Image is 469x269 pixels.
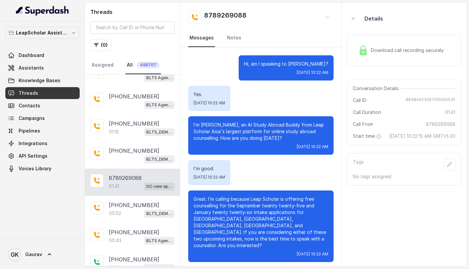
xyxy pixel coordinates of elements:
p: [PHONE_NUMBER] [109,201,159,209]
p: 00:43 [109,237,121,244]
p: 00:52 [109,210,121,217]
span: [DATE] 10:22 AM [297,70,328,75]
p: [PHONE_NUMBER] [109,120,159,128]
a: Knowledge Bases [5,75,80,86]
span: 8789269088 [426,121,455,128]
p: [PHONE_NUMBER] [109,228,159,236]
span: [DATE] 10:22 AM [194,100,225,106]
img: Lock Icon [358,45,368,55]
p: I’m [PERSON_NAME], an AI Study Abroad Buddy from Leap Scholar Asia's largest platform for online ... [194,122,328,141]
p: Great. I’m calling because Leap Scholar is offering free counselling for the September twenty twe... [194,196,328,249]
span: Integrations [19,140,47,147]
p: [PHONE_NUMBER] [109,147,159,155]
span: Call From [353,121,373,128]
button: (0) [90,39,112,51]
span: API Settings [19,153,47,159]
p: IELTS Agent 2 [146,75,173,81]
span: Gaurav [25,251,42,258]
text: GK [11,251,19,258]
p: I'm good. [194,165,225,172]
p: Hi, am I speaking to [PERSON_NAME]? [244,61,328,67]
img: light.svg [16,5,69,16]
p: Tags [353,159,364,171]
a: Assigned [90,56,115,74]
p: OC-new approach [146,183,173,190]
span: Call ID [353,97,366,104]
p: [PHONE_NUMBER] [109,255,159,263]
nav: Tabs [188,29,334,47]
a: Messages [188,29,215,47]
a: All499707 [125,56,161,74]
a: Assistants [5,62,80,74]
a: Campaigns [5,112,80,124]
span: 01:41 [445,109,455,116]
span: Voices Library [19,165,51,172]
h2: 8789269088 [204,11,247,24]
span: Start time [353,133,383,139]
span: 499707 [137,62,160,68]
h2: Threads [90,8,175,16]
p: 8789269088 [109,174,142,182]
p: [PHONE_NUMBER] [109,92,159,100]
p: IELTS_DEMO_gk (agent 1) [146,210,173,217]
input: Search by Call ID or Phone Number [90,21,175,34]
span: 88484923261755665535 [406,97,455,104]
a: Gaurav [5,245,80,264]
span: [DATE] 10:22 AM [194,175,225,180]
span: Pipelines [19,128,40,134]
p: IELTS_DEMO_gk (agent 1) [146,129,173,135]
button: LeapScholar Assistant [5,27,80,39]
p: No tags assigned [353,173,455,180]
p: 01:41 [109,183,119,189]
p: IELTS Agent 2 [146,238,173,244]
span: Conversation Details [353,85,401,92]
span: Knowledge Bases [19,77,60,84]
a: Integrations [5,137,80,149]
span: Assistants [19,65,44,71]
span: Dashboard [19,52,44,59]
p: IELTS Agent 2 [146,102,173,108]
p: Yes. [194,91,225,98]
span: Call Duration [353,109,381,116]
span: Contacts [19,102,40,109]
p: LeapScholar Assistant [16,29,69,37]
span: [DATE] 10:22 AM [297,144,328,149]
a: API Settings [5,150,80,162]
a: Contacts [5,100,80,112]
a: Dashboard [5,49,80,61]
p: Details [364,15,383,23]
a: Threads [5,87,80,99]
a: Notes [226,29,243,47]
span: [DATE] 10:22:15 AM GMT+5:30 [389,133,455,139]
a: Pipelines [5,125,80,137]
a: Voices Library [5,163,80,175]
span: Download call recording securely [371,47,446,54]
span: Threads [19,90,38,96]
p: 01:15 [109,129,119,135]
span: Campaigns [19,115,45,122]
nav: Tabs [90,56,175,74]
p: IELTS_DEMO_gk (agent 1) [146,156,173,163]
span: [DATE] 10:22 AM [297,251,328,257]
